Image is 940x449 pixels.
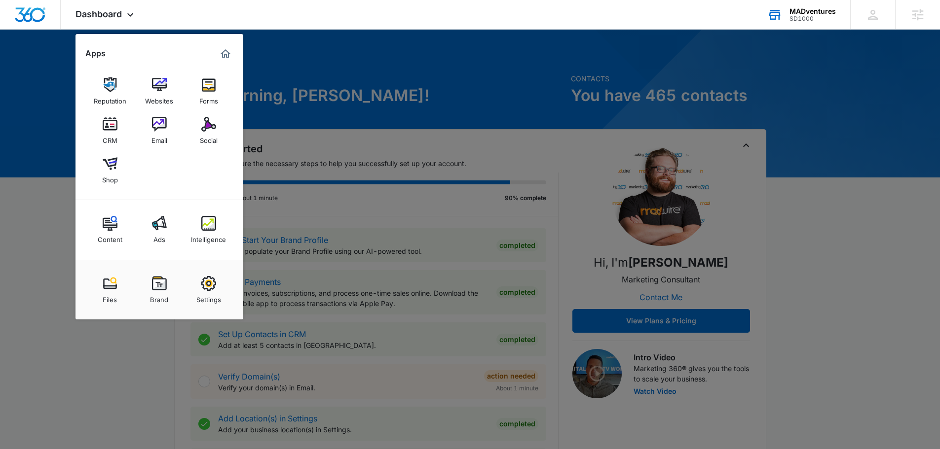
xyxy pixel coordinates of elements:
[190,112,227,149] a: Social
[141,72,178,110] a: Websites
[98,231,122,243] div: Content
[190,211,227,248] a: Intelligence
[141,211,178,248] a: Ads
[218,46,233,62] a: Marketing 360® Dashboard
[91,271,129,309] a: Files
[190,72,227,110] a: Forms
[153,231,165,243] div: Ads
[191,231,226,243] div: Intelligence
[91,72,129,110] a: Reputation
[141,271,178,309] a: Brand
[103,291,117,304] div: Files
[790,7,836,15] div: account name
[91,211,129,248] a: Content
[94,92,126,105] div: Reputation
[75,9,122,19] span: Dashboard
[145,92,173,105] div: Websites
[103,132,117,144] div: CRM
[200,132,218,144] div: Social
[150,291,168,304] div: Brand
[151,132,167,144] div: Email
[91,151,129,189] a: Shop
[141,112,178,149] a: Email
[790,15,836,22] div: account id
[91,112,129,149] a: CRM
[196,291,221,304] div: Settings
[199,92,218,105] div: Forms
[102,171,118,184] div: Shop
[190,271,227,309] a: Settings
[85,49,106,58] h2: Apps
